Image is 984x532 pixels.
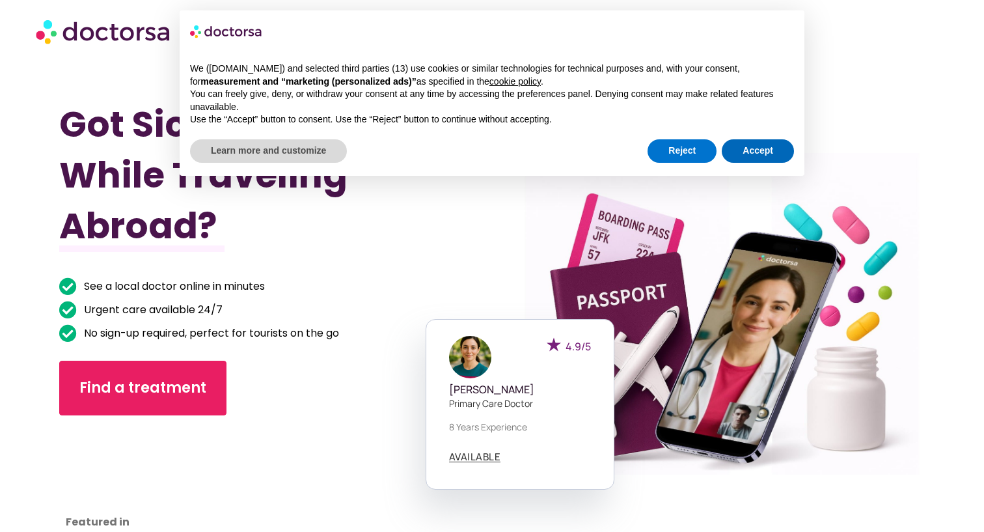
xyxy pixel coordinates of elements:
[190,88,794,113] p: You can freely give, deny, or withdraw your consent at any time by accessing the preferences pane...
[449,452,501,462] span: AVAILABLE
[449,384,591,396] h5: [PERSON_NAME]
[449,452,501,462] a: AVAILABLE
[449,420,591,434] p: 8 years experience
[59,361,226,415] a: Find a treatment
[81,324,339,343] span: No sign-up required, perfect for tourists on the go
[66,514,130,529] strong: Featured in
[489,76,541,87] a: cookie policy
[190,21,263,42] img: logo
[190,139,347,163] button: Learn more and customize
[648,139,717,163] button: Reject
[566,339,591,354] span: 4.9/5
[722,139,794,163] button: Accept
[190,113,794,126] p: Use the “Accept” button to consent. Use the “Reject” button to continue without accepting.
[449,397,591,410] p: Primary care doctor
[59,99,428,251] h1: Got Sick While Traveling Abroad?
[79,378,206,399] span: Find a treatment
[200,76,416,87] strong: measurement and “marketing (personalized ads)”
[81,301,223,319] span: Urgent care available 24/7
[190,63,794,88] p: We ([DOMAIN_NAME]) and selected third parties (13) use cookies or similar technologies for techni...
[81,277,265,296] span: See a local doctor online in minutes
